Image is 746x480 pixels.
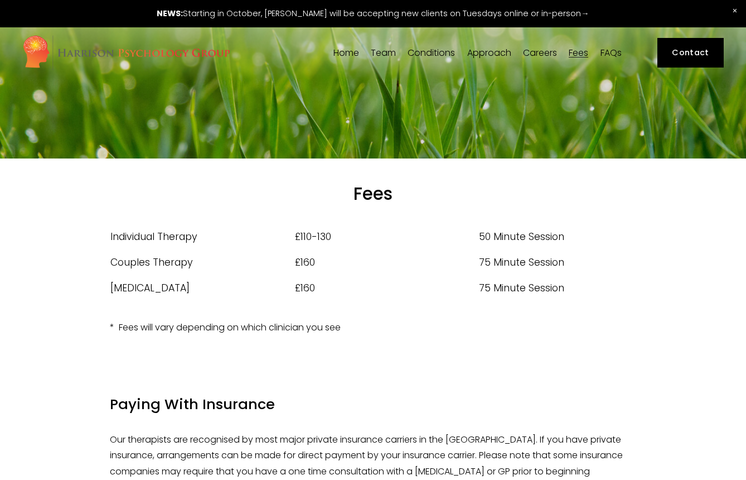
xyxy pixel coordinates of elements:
td: £160 [294,249,478,275]
td: £160 [294,275,478,301]
td: [MEDICAL_DATA] [110,275,294,301]
td: Individual Therapy [110,224,294,249]
span: Team [371,49,396,57]
a: folder dropdown [467,47,511,58]
span: Conditions [408,49,455,57]
td: £110-130 [294,224,478,249]
td: 75 Minute Session [478,249,636,275]
td: 75 Minute Session [478,275,636,301]
a: Home [333,47,359,58]
span: Approach [467,49,511,57]
td: Couples Therapy [110,249,294,275]
a: Fees [569,47,588,58]
h1: Fees [110,183,636,205]
a: folder dropdown [371,47,396,58]
a: folder dropdown [408,47,455,58]
img: Harrison Psychology Group [22,35,230,71]
p: * Fees will vary depending on which clinician you see [110,320,636,336]
a: FAQs [600,47,622,58]
a: Careers [523,47,557,58]
h4: Paying With Insurance [110,395,636,414]
td: 50 Minute Session [478,224,636,249]
a: Contact [657,38,724,68]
